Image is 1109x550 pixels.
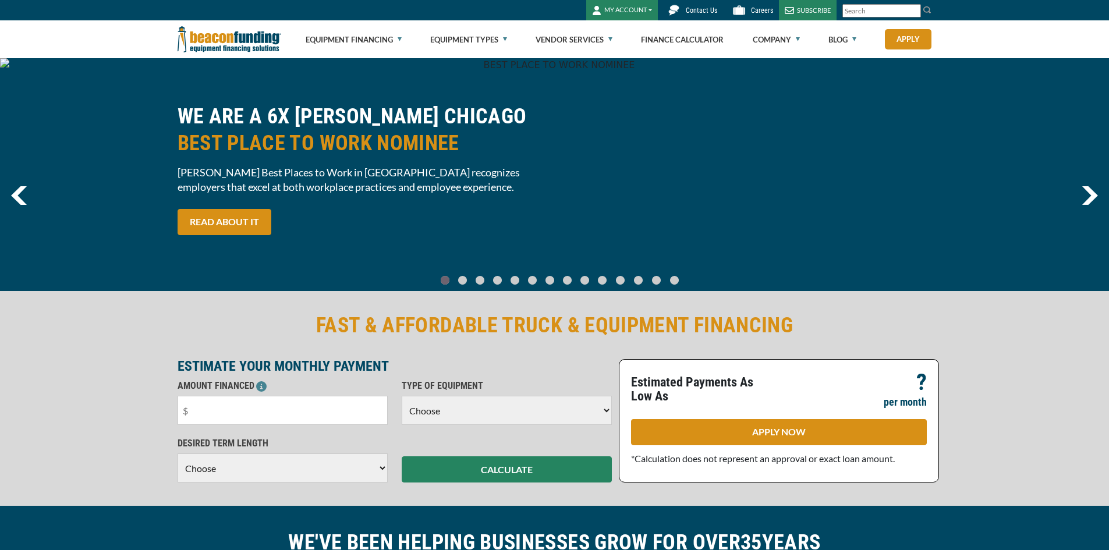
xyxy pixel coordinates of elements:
a: previous [11,186,27,205]
img: Right Navigator [1082,186,1098,205]
input: Search [842,4,921,17]
a: Vendor Services [536,21,612,58]
a: Go To Slide 0 [438,275,452,285]
button: CALCULATE [402,456,612,482]
a: READ ABOUT IT [178,209,271,235]
p: Estimated Payments As Low As [631,375,772,403]
input: $ [178,396,388,425]
p: DESIRED TERM LENGTH [178,437,388,450]
a: Go To Slide 5 [526,275,540,285]
img: Left Navigator [11,186,27,205]
a: Go To Slide 3 [491,275,505,285]
img: Beacon Funding Corporation logo [178,20,281,58]
a: Blog [828,21,856,58]
a: Company [753,21,800,58]
span: BEST PLACE TO WORK NOMINEE [178,130,548,157]
span: [PERSON_NAME] Best Places to Work in [GEOGRAPHIC_DATA] recognizes employers that excel at both wo... [178,165,548,194]
a: Go To Slide 13 [667,275,682,285]
p: ESTIMATE YOUR MONTHLY PAYMENT [178,359,612,373]
a: Go To Slide 6 [543,275,557,285]
a: Go To Slide 11 [631,275,646,285]
p: per month [884,395,927,409]
h2: WE ARE A 6X [PERSON_NAME] CHICAGO [178,103,548,157]
a: Clear search text [909,6,918,16]
a: Equipment Types [430,21,507,58]
a: Finance Calculator [641,21,724,58]
h2: FAST & AFFORDABLE TRUCK & EQUIPMENT FINANCING [178,312,932,339]
span: Careers [751,6,773,15]
a: Go To Slide 4 [508,275,522,285]
p: TYPE OF EQUIPMENT [402,379,612,393]
a: Go To Slide 12 [649,275,664,285]
a: next [1082,186,1098,205]
a: APPLY NOW [631,419,927,445]
a: Go To Slide 7 [561,275,575,285]
a: Go To Slide 2 [473,275,487,285]
a: Go To Slide 10 [613,275,628,285]
a: Go To Slide 8 [578,275,592,285]
a: Apply [885,29,931,49]
p: AMOUNT FINANCED [178,379,388,393]
a: Go To Slide 9 [596,275,610,285]
img: Search [923,5,932,15]
p: ? [916,375,927,389]
a: Equipment Financing [306,21,402,58]
a: Go To Slide 1 [456,275,470,285]
span: *Calculation does not represent an approval or exact loan amount. [631,453,895,464]
span: Contact Us [686,6,717,15]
